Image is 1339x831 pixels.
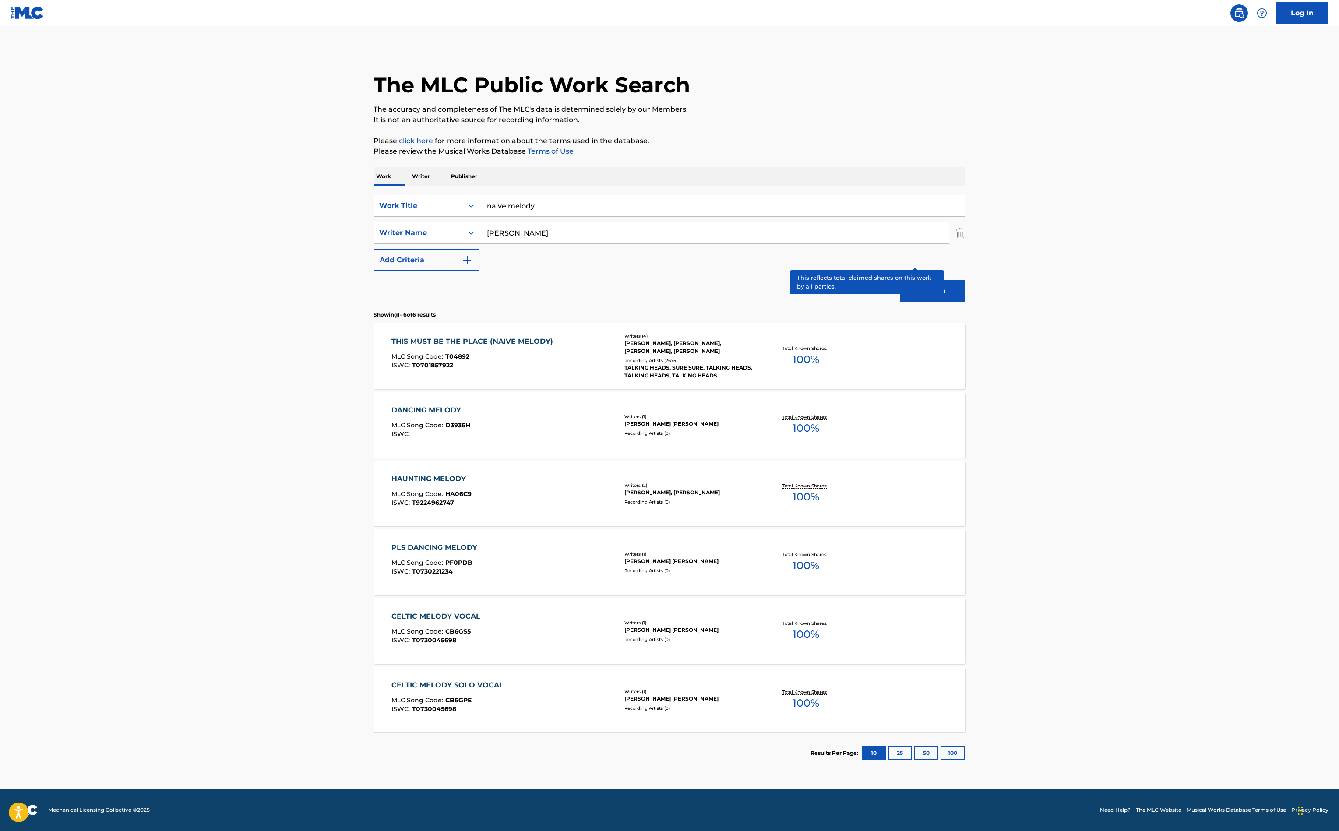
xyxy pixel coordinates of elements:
[391,405,470,415] div: DANCING MELODY
[374,249,479,271] button: Add Criteria
[391,499,412,507] span: ISWC :
[379,228,458,238] div: Writer Name
[391,680,508,690] div: CELTIC MELODY SOLO VOCAL
[374,195,965,306] form: Search Form
[900,280,965,302] button: Search
[48,806,150,814] span: Mechanical Licensing Collective © 2025
[374,167,394,186] p: Work
[941,746,965,760] button: 100
[1291,806,1328,814] a: Privacy Policy
[374,461,965,526] a: HAUNTING MELODYMLC Song Code:HA06C9ISWC:T9224962747Writers (2)[PERSON_NAME], [PERSON_NAME]Recordi...
[409,167,433,186] p: Writer
[956,222,965,244] img: Delete Criterion
[793,558,819,574] span: 100 %
[793,420,819,436] span: 100 %
[391,490,445,498] span: MLC Song Code :
[1234,8,1244,18] img: search
[782,620,829,627] p: Total Known Shares:
[1187,806,1286,814] a: Musical Works Database Terms of Use
[810,749,860,757] p: Results Per Page:
[782,689,829,695] p: Total Known Shares:
[624,620,757,626] div: Writers ( 1 )
[1253,4,1271,22] div: Help
[374,136,965,146] p: Please for more information about the terms used in the database.
[462,255,472,265] img: 9d2ae6d4665cec9f34b9.svg
[374,146,965,157] p: Please review the Musical Works Database
[624,489,757,496] div: [PERSON_NAME], [PERSON_NAME]
[11,805,38,815] img: logo
[374,392,965,458] a: DANCING MELODYMLC Song Code:D3936HISWC:Writers (1)[PERSON_NAME] [PERSON_NAME]Recording Artists (0...
[374,529,965,595] a: PLS DANCING MELODYMLC Song Code:PF0PDBISWC:T0730221234Writers (1)[PERSON_NAME] [PERSON_NAME]Recor...
[914,746,938,760] button: 50
[1257,8,1267,18] img: help
[445,559,472,567] span: PF0PDB
[399,137,433,145] a: click here
[445,627,471,635] span: CB6GS5
[526,147,574,155] a: Terms of Use
[793,695,819,711] span: 100 %
[624,551,757,557] div: Writers ( 1 )
[391,336,557,347] div: THIS MUST BE THE PLACE (NAIVE MELODY)
[391,430,412,438] span: ISWC :
[412,636,456,644] span: T0730045698
[374,72,690,98] h1: The MLC Public Work Search
[1136,806,1181,814] a: The MLC Website
[1100,806,1131,814] a: Need Help?
[624,482,757,489] div: Writers ( 2 )
[391,636,412,644] span: ISWC :
[391,474,472,484] div: HAUNTING MELODY
[412,705,456,713] span: T0730045698
[624,333,757,339] div: Writers ( 4 )
[445,352,469,360] span: T04892
[1298,798,1303,824] div: Drag
[793,489,819,505] span: 100 %
[391,705,412,713] span: ISWC :
[379,201,458,211] div: Work Title
[391,542,482,553] div: PLS DANCING MELODY
[391,567,412,575] span: ISWC :
[445,421,470,429] span: D3936H
[391,421,445,429] span: MLC Song Code :
[624,430,757,437] div: Recording Artists ( 0 )
[624,499,757,505] div: Recording Artists ( 0 )
[391,352,445,360] span: MLC Song Code :
[624,413,757,420] div: Writers ( 1 )
[624,339,757,355] div: [PERSON_NAME], [PERSON_NAME], [PERSON_NAME], [PERSON_NAME]
[391,611,485,622] div: CELTIC MELODY VOCAL
[374,115,965,125] p: It is not an authoritative source for recording information.
[1276,2,1328,24] a: Log In
[374,667,965,732] a: CELTIC MELODY SOLO VOCALMLC Song Code:CB6GPEISWC:T0730045698Writers (1)[PERSON_NAME] [PERSON_NAME...
[782,482,829,489] p: Total Known Shares:
[624,705,757,711] div: Recording Artists ( 0 )
[412,567,453,575] span: T0730221234
[445,490,472,498] span: HA06C9
[1295,789,1339,831] iframe: Chat Widget
[391,559,445,567] span: MLC Song Code :
[374,104,965,115] p: The accuracy and completeness of The MLC's data is determined solely by our Members.
[374,323,965,389] a: THIS MUST BE THE PLACE (NAIVE MELODY)MLC Song Code:T04892ISWC:T0701857922Writers (4)[PERSON_NAME]...
[624,626,757,634] div: [PERSON_NAME] [PERSON_NAME]
[624,567,757,574] div: Recording Artists ( 0 )
[782,345,829,352] p: Total Known Shares:
[412,361,453,369] span: T0701857922
[839,279,895,298] a: Reset Search
[782,414,829,420] p: Total Known Shares:
[11,7,44,19] img: MLC Logo
[782,551,829,558] p: Total Known Shares:
[391,696,445,704] span: MLC Song Code :
[624,364,757,380] div: TALKING HEADS, SURE SURE, TALKING HEADS, TALKING HEADS, TALKING HEADS
[374,311,436,319] p: Showing 1 - 6 of 6 results
[793,627,819,642] span: 100 %
[1230,4,1248,22] a: Public Search
[624,357,757,364] div: Recording Artists ( 2675 )
[793,352,819,367] span: 100 %
[888,746,912,760] button: 25
[448,167,480,186] p: Publisher
[624,420,757,428] div: [PERSON_NAME] [PERSON_NAME]
[374,598,965,664] a: CELTIC MELODY VOCALMLC Song Code:CB6GS5ISWC:T0730045698Writers (1)[PERSON_NAME] [PERSON_NAME]Reco...
[391,627,445,635] span: MLC Song Code :
[862,746,886,760] button: 10
[624,695,757,703] div: [PERSON_NAME] [PERSON_NAME]
[445,696,472,704] span: CB6GPE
